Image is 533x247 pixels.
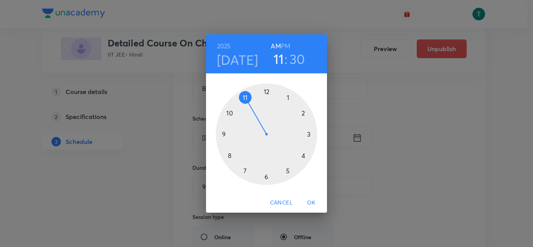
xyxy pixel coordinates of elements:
[284,51,288,67] h3: :
[299,195,324,210] button: OK
[271,41,281,52] button: AM
[302,198,321,208] span: OK
[274,51,284,67] button: 11
[290,51,305,67] button: 30
[267,195,296,210] button: Cancel
[281,41,290,52] button: PM
[270,198,293,208] span: Cancel
[217,52,258,68] button: [DATE]
[217,41,231,52] button: 2025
